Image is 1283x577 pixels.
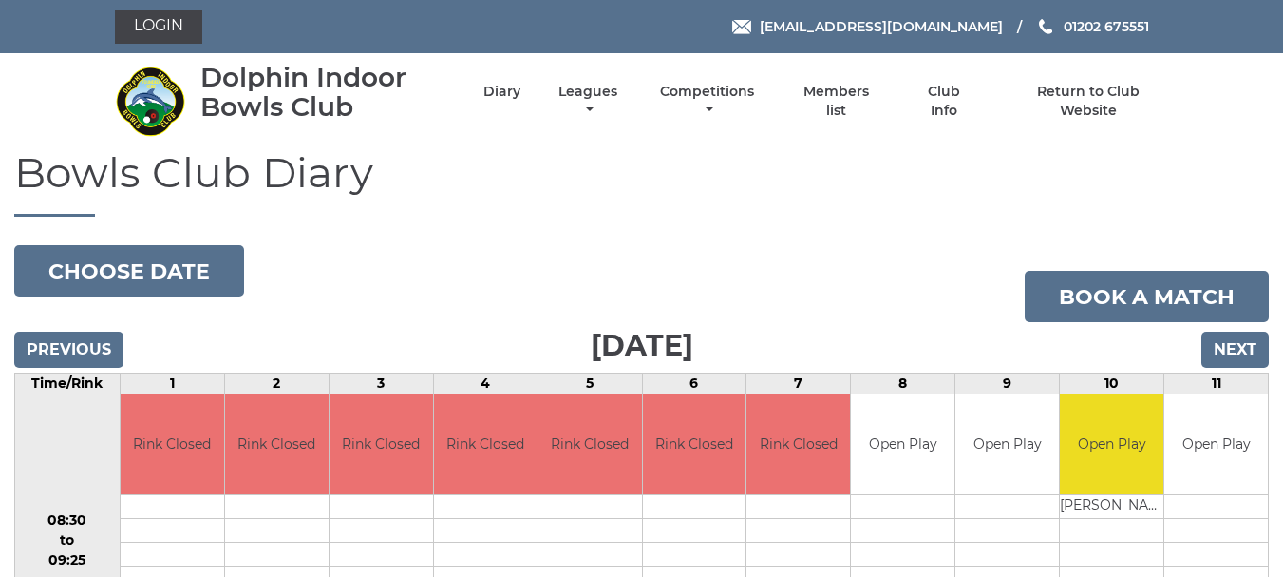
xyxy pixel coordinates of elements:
td: Time/Rink [15,374,121,394]
div: Dolphin Indoor Bowls Club [200,63,450,122]
td: Rink Closed [434,394,538,494]
img: Phone us [1039,19,1052,34]
td: Rink Closed [746,394,850,494]
td: Open Play [1164,394,1268,494]
a: Email [EMAIL_ADDRESS][DOMAIN_NAME] [732,16,1003,37]
h1: Bowls Club Diary [14,149,1269,217]
input: Next [1201,332,1269,368]
input: Previous [14,332,123,368]
td: 6 [642,374,746,394]
td: [PERSON_NAME] [1060,494,1163,518]
td: Open Play [1060,394,1163,494]
td: Rink Closed [225,394,329,494]
td: 8 [851,374,955,394]
a: Club Info [914,83,975,120]
img: Dolphin Indoor Bowls Club [115,66,186,137]
a: Return to Club Website [1008,83,1168,120]
button: Choose date [14,245,244,297]
td: 11 [1164,374,1269,394]
td: 1 [120,374,224,394]
td: 3 [329,374,433,394]
td: Open Play [955,394,1059,494]
td: Rink Closed [330,394,433,494]
td: 7 [746,374,851,394]
a: Competitions [656,83,760,120]
a: Members list [792,83,879,120]
td: 4 [433,374,538,394]
td: 9 [955,374,1060,394]
a: Login [115,10,202,44]
a: Leagues [554,83,622,120]
a: Diary [483,83,520,101]
td: Rink Closed [538,394,642,494]
span: [EMAIL_ADDRESS][DOMAIN_NAME] [760,18,1003,35]
td: Rink Closed [643,394,746,494]
img: Email [732,20,751,34]
td: 10 [1060,374,1164,394]
a: Book a match [1025,271,1269,322]
td: 2 [224,374,329,394]
td: 5 [538,374,642,394]
td: Rink Closed [121,394,224,494]
a: Phone us 01202 675551 [1036,16,1149,37]
span: 01202 675551 [1064,18,1149,35]
td: Open Play [851,394,954,494]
